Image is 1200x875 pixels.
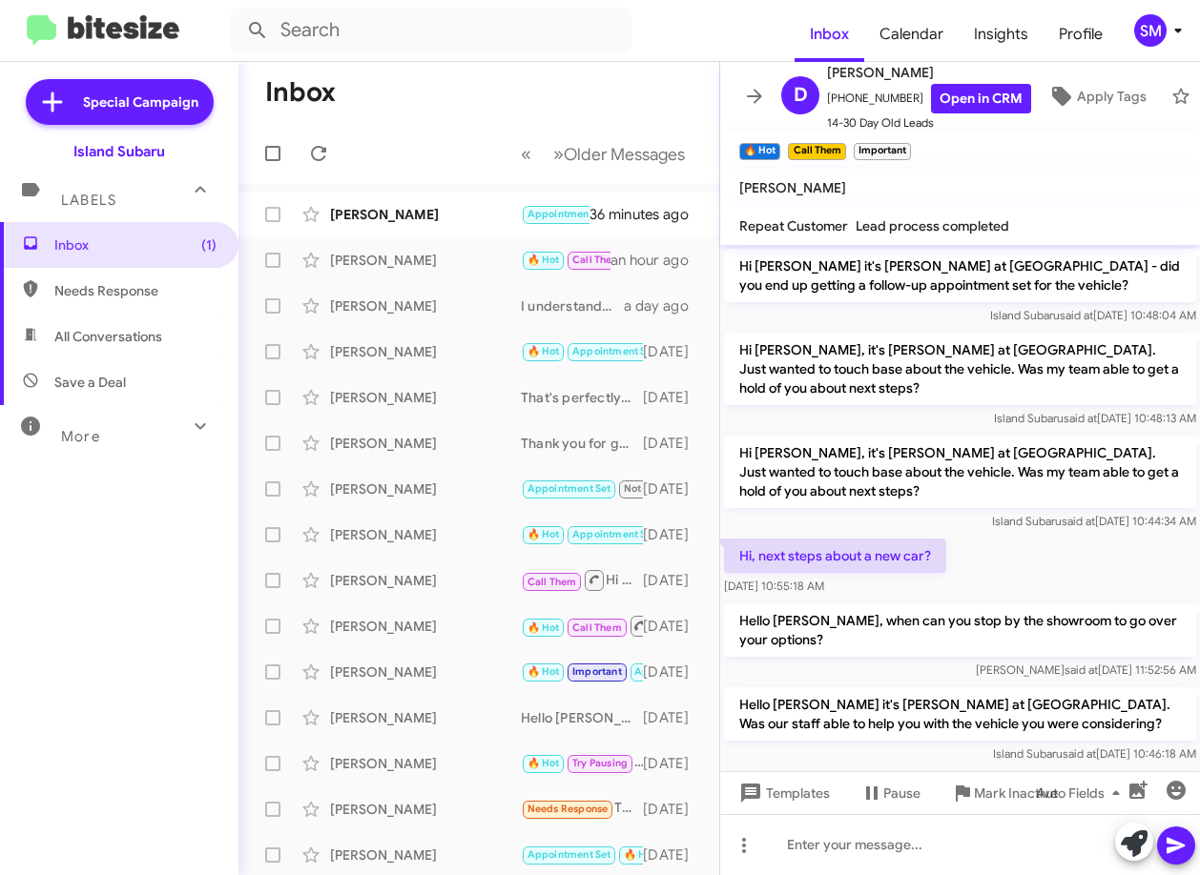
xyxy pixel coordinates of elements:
[1064,411,1097,425] span: said at
[794,80,808,111] span: D
[528,665,560,678] span: 🔥 Hot
[330,800,521,819] div: [PERSON_NAME]
[572,665,622,678] span: Important
[845,776,936,810] button: Pause
[735,776,830,810] span: Templates
[643,754,704,773] div: [DATE]
[330,296,521,315] div: [PERSON_NAME]
[528,848,611,861] span: Appointment Set
[854,143,911,160] small: Important
[528,576,577,588] span: Call Them
[521,296,624,315] div: I understand your curiosity about its value! I can help with that. Let’s schedule an appointment ...
[1044,7,1118,62] a: Profile
[643,708,704,727] div: [DATE]
[724,436,1196,508] p: Hi [PERSON_NAME], it's [PERSON_NAME] at [GEOGRAPHIC_DATA]. Just wanted to touch base about the ve...
[542,134,696,173] button: Next
[610,251,704,270] div: an hour ago
[634,665,718,678] span: Appointment Set
[643,845,704,865] div: [DATE]
[330,342,521,361] div: [PERSON_NAME]
[521,142,531,166] span: «
[330,662,521,682] div: [PERSON_NAME]
[330,617,521,636] div: [PERSON_NAME]
[265,77,336,108] h1: Inbox
[724,249,1196,302] p: Hi [PERSON_NAME] it's [PERSON_NAME] at [GEOGRAPHIC_DATA] - did you end up getting a follow-up app...
[330,525,521,544] div: [PERSON_NAME]
[572,345,656,357] span: Appointment Set
[624,848,656,861] span: 🔥 Hot
[994,411,1196,425] span: Island Subaru [DATE] 10:48:13 AM
[864,7,959,62] a: Calendar
[1031,79,1162,113] button: Apply Tags
[564,144,685,165] span: Older Messages
[788,143,845,160] small: Call Them
[553,142,564,166] span: »
[528,208,611,220] span: Appointment Set
[1063,746,1096,761] span: said at
[643,525,704,544] div: [DATE]
[724,579,824,593] span: [DATE] 10:55:18 AM
[54,235,217,254] span: Inbox
[739,217,848,234] span: Repeat Customer
[330,708,521,727] div: [PERSON_NAME]
[795,7,864,62] a: Inbox
[643,800,704,819] div: [DATE]
[1062,514,1095,528] span: said at
[643,617,704,636] div: [DATE]
[739,143,780,160] small: 🔥 Hot
[521,708,643,727] div: Hello [PERSON_NAME]! It's [PERSON_NAME] at [GEOGRAPHIC_DATA]. I wanted to check in with you and l...
[1021,776,1143,810] button: Auto Fields
[330,845,521,865] div: [PERSON_NAME]
[330,388,521,407] div: [PERSON_NAME]
[521,249,610,271] div: Of course! We are located at [STREET_ADDRESS].
[724,687,1196,741] p: Hello [PERSON_NAME] it's [PERSON_NAME] at [GEOGRAPHIC_DATA]. Was our staff able to help you with ...
[54,327,162,346] span: All Conversations
[330,754,521,773] div: [PERSON_NAME]
[827,113,1031,132] span: 14-30 Day Old Leads
[643,571,704,590] div: [DATE]
[931,84,1031,113] a: Open in CRM
[724,333,1196,405] p: Hi [PERSON_NAME], it's [PERSON_NAME] at [GEOGRAPHIC_DATA]. Just wanted to touch base about the ve...
[528,254,560,266] span: 🔥 Hot
[990,308,1196,322] span: Island Subaru [DATE] 10:48:04 AM
[330,434,521,453] div: [PERSON_NAME]
[572,621,622,634] span: Call Them
[624,482,697,495] span: Not-Interested
[528,482,611,495] span: Appointment Set
[330,205,521,224] div: [PERSON_NAME]
[1060,308,1093,322] span: said at
[521,388,643,407] div: That's perfectly fine! We can accommodate her schedule. Would [DATE] work better?
[936,776,1073,810] button: Mark Inactive
[572,528,656,540] span: Appointment Set
[974,776,1058,810] span: Mark Inactive
[624,296,704,315] div: a day ago
[61,428,100,445] span: More
[521,203,590,225] div: Is the 2023 Bronco Sport Green still available
[521,661,643,682] div: No problem!
[856,217,1009,234] span: Lead process completed
[724,539,946,573] p: Hi, next steps about a new car?
[83,92,198,112] span: Special Campaign
[330,479,521,499] div: [PERSON_NAME]
[827,61,1031,84] span: [PERSON_NAME]
[330,571,521,590] div: [PERSON_NAME]
[883,776,921,810] span: Pause
[643,479,704,499] div: [DATE]
[521,844,643,865] div: Hi [PERSON_NAME]! It's [PERSON_NAME] at [GEOGRAPHIC_DATA], wanted to check in and see if you were...
[959,7,1044,62] a: Insights
[521,523,643,545] div: You're welcome! Enjoy your weekend too!
[54,281,217,300] span: Needs Response
[1118,14,1179,47] button: SM
[1036,776,1128,810] span: Auto Fields
[976,662,1196,677] span: [PERSON_NAME] [DATE] 11:52:56 AM
[572,254,622,266] span: Call Them
[231,8,631,53] input: Search
[724,603,1196,657] p: Hello [PERSON_NAME], when can you stop by the showroom to go over your options?
[1065,662,1098,677] span: said at
[827,84,1031,113] span: [PHONE_NUMBER]
[643,342,704,361] div: [DATE]
[993,746,1196,761] span: Island Subaru [DATE] 10:46:18 AM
